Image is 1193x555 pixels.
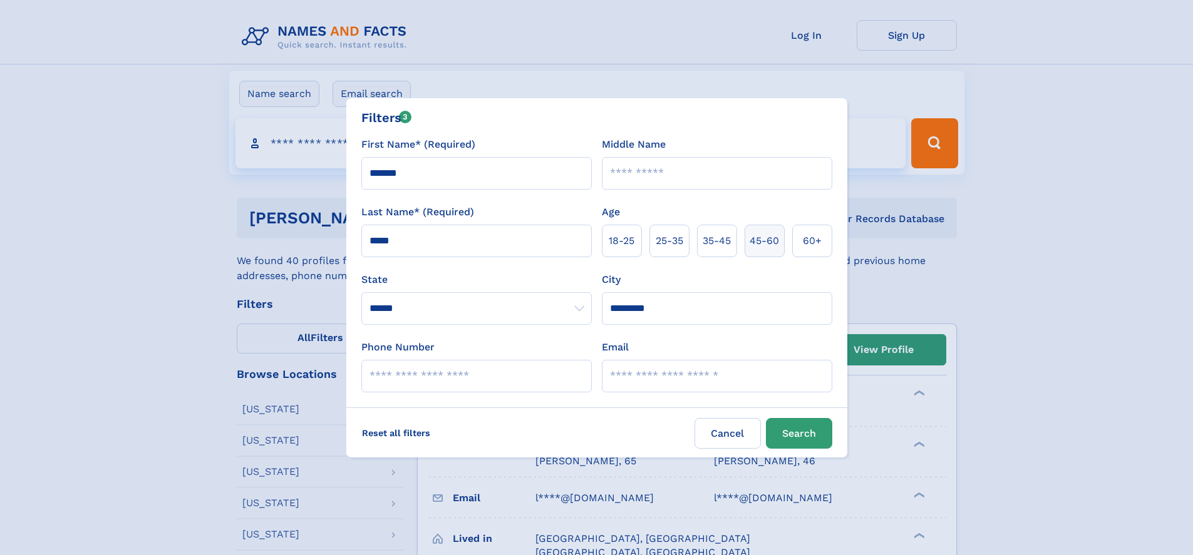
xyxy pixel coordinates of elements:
label: State [361,272,592,287]
label: Middle Name [602,137,666,152]
span: 25‑35 [656,233,683,248]
label: Email [602,340,629,355]
button: Search [766,418,832,449]
span: 45‑60 [750,233,779,248]
label: City [602,272,621,287]
label: First Name* (Required) [361,137,475,152]
label: Age [602,205,620,220]
span: 35‑45 [703,233,731,248]
div: Filters [361,108,412,127]
label: Phone Number [361,340,435,355]
label: Last Name* (Required) [361,205,474,220]
span: 18‑25 [609,233,634,248]
span: 60+ [803,233,822,248]
label: Reset all filters [354,418,438,448]
label: Cancel [695,418,761,449]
